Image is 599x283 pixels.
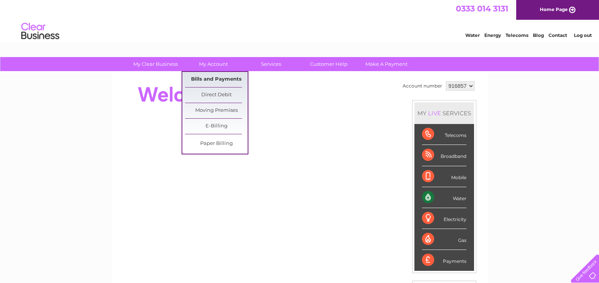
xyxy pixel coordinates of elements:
div: LIVE [427,110,443,117]
a: Paper Billing [185,136,248,151]
div: Clear Business is a trading name of Verastar Limited (registered in [GEOGRAPHIC_DATA] No. 3667643... [120,4,479,37]
a: Direct Debit [185,87,248,103]
a: Blog [533,32,544,38]
img: logo.png [21,20,60,43]
a: My Clear Business [124,57,187,71]
div: MY SERVICES [414,102,474,124]
div: Mobile [422,166,466,187]
div: Broadband [422,145,466,166]
a: Water [465,32,480,38]
a: Bills and Payments [185,72,248,87]
div: Gas [422,229,466,250]
a: 0333 014 3131 [456,4,508,13]
a: E-Billing [185,119,248,134]
a: Energy [484,32,501,38]
a: My Account [182,57,245,71]
a: Customer Help [297,57,360,71]
div: Payments [422,250,466,270]
a: Make A Payment [355,57,418,71]
div: Electricity [422,208,466,229]
div: Water [422,187,466,208]
a: Log out [574,32,592,38]
a: Telecoms [506,32,528,38]
a: Contact [548,32,567,38]
a: Moving Premises [185,103,248,118]
div: Telecoms [422,124,466,145]
a: Services [240,57,302,71]
td: Account number [401,79,444,92]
